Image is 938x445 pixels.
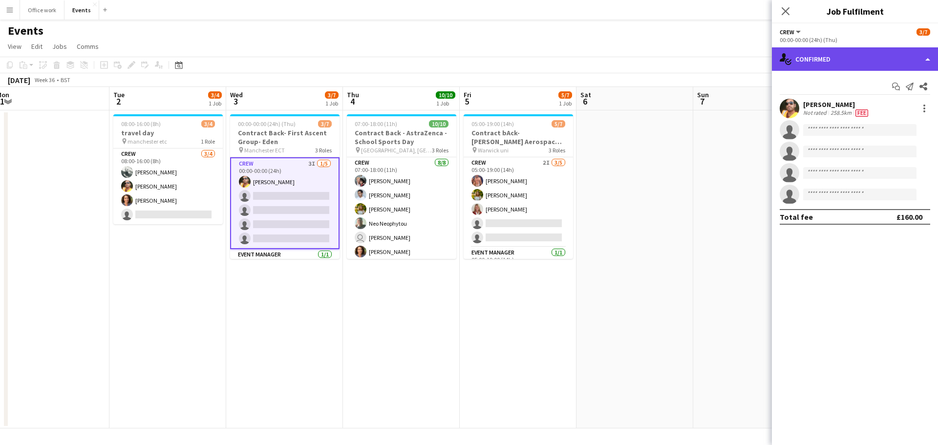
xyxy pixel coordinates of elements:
[464,114,573,259] app-job-card: 05:00-19:00 (14h)5/7Contract bAck-[PERSON_NAME] Aerospace- Diamond dome Warwick uni3 RolesCrew2I3...
[27,40,46,53] a: Edit
[580,90,591,99] span: Sat
[464,157,573,247] app-card-role: Crew2I3/505:00-19:00 (14h)[PERSON_NAME][PERSON_NAME][PERSON_NAME]
[436,100,455,107] div: 1 Job
[549,147,565,154] span: 3 Roles
[32,76,57,84] span: Week 36
[347,90,359,99] span: Thu
[229,96,243,107] span: 3
[230,157,340,249] app-card-role: Crew3I1/500:00-00:00 (24h)[PERSON_NAME]
[113,114,223,224] app-job-card: 08:00-16:00 (8h)3/4travel day manchester etc1 RoleCrew3/408:00-16:00 (8h)[PERSON_NAME][PERSON_NAM...
[896,212,922,222] div: £160.00
[780,28,802,36] button: Crew
[325,91,339,99] span: 3/7
[803,109,829,117] div: Not rated
[230,90,243,99] span: Wed
[853,109,870,117] div: Crew has different fees then in role
[345,96,359,107] span: 4
[201,138,215,145] span: 1 Role
[113,128,223,137] h3: travel day
[436,91,455,99] span: 10/10
[230,249,340,282] app-card-role: Event Manager1/100:00-00:00 (24h)
[478,147,509,154] span: Warwick uni
[113,148,223,224] app-card-role: Crew3/408:00-16:00 (8h)[PERSON_NAME][PERSON_NAME][PERSON_NAME]
[780,28,794,36] span: Crew
[772,5,938,18] h3: Job Fulfilment
[917,28,930,36] span: 3/7
[8,42,21,51] span: View
[128,138,167,145] span: manchester etc
[780,36,930,43] div: 00:00-00:00 (24h) (Thu)
[552,120,565,127] span: 5/7
[464,128,573,146] h3: Contract bAck-[PERSON_NAME] Aerospace- Diamond dome
[579,96,591,107] span: 6
[315,147,332,154] span: 3 Roles
[208,91,222,99] span: 3/4
[121,120,161,127] span: 08:00-16:00 (8h)
[559,100,572,107] div: 1 Job
[347,114,456,259] app-job-card: 07:00-18:00 (11h)10/10Contract Back - AstraZenca - School Sports Day [GEOGRAPHIC_DATA], [GEOGRAPH...
[230,128,340,146] h3: Contract Back- First Ascent Group- Eden
[8,75,30,85] div: [DATE]
[4,40,25,53] a: View
[829,109,853,117] div: 258.5km
[238,120,296,127] span: 00:00-00:00 (24h) (Thu)
[347,128,456,146] h3: Contract Back - AstraZenca - School Sports Day
[432,147,448,154] span: 3 Roles
[361,147,432,154] span: [GEOGRAPHIC_DATA], [GEOGRAPHIC_DATA], [GEOGRAPHIC_DATA], [GEOGRAPHIC_DATA]
[355,120,397,127] span: 07:00-18:00 (11h)
[31,42,43,51] span: Edit
[113,90,125,99] span: Tue
[73,40,103,53] a: Comms
[697,90,709,99] span: Sun
[209,100,221,107] div: 1 Job
[64,0,99,20] button: Events
[61,76,70,84] div: BST
[464,247,573,280] app-card-role: Event Manager1/105:00-19:00 (14h)
[772,47,938,71] div: Confirmed
[462,96,471,107] span: 5
[48,40,71,53] a: Jobs
[464,90,471,99] span: Fri
[244,147,285,154] span: Manchester ECT
[8,23,43,38] h1: Events
[429,120,448,127] span: 10/10
[112,96,125,107] span: 2
[855,109,868,117] span: Fee
[780,212,813,222] div: Total fee
[803,100,870,109] div: [PERSON_NAME]
[77,42,99,51] span: Comms
[696,96,709,107] span: 7
[325,100,338,107] div: 1 Job
[230,114,340,259] app-job-card: 00:00-00:00 (24h) (Thu)3/7Contract Back- First Ascent Group- Eden Manchester ECT3 RolesCrew3I1/50...
[347,157,456,290] app-card-role: Crew8/807:00-18:00 (11h)[PERSON_NAME][PERSON_NAME][PERSON_NAME]Neo Neophytou [PERSON_NAME][PERSON...
[20,0,64,20] button: Office work
[558,91,572,99] span: 5/7
[318,120,332,127] span: 3/7
[471,120,514,127] span: 05:00-19:00 (14h)
[52,42,67,51] span: Jobs
[201,120,215,127] span: 3/4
